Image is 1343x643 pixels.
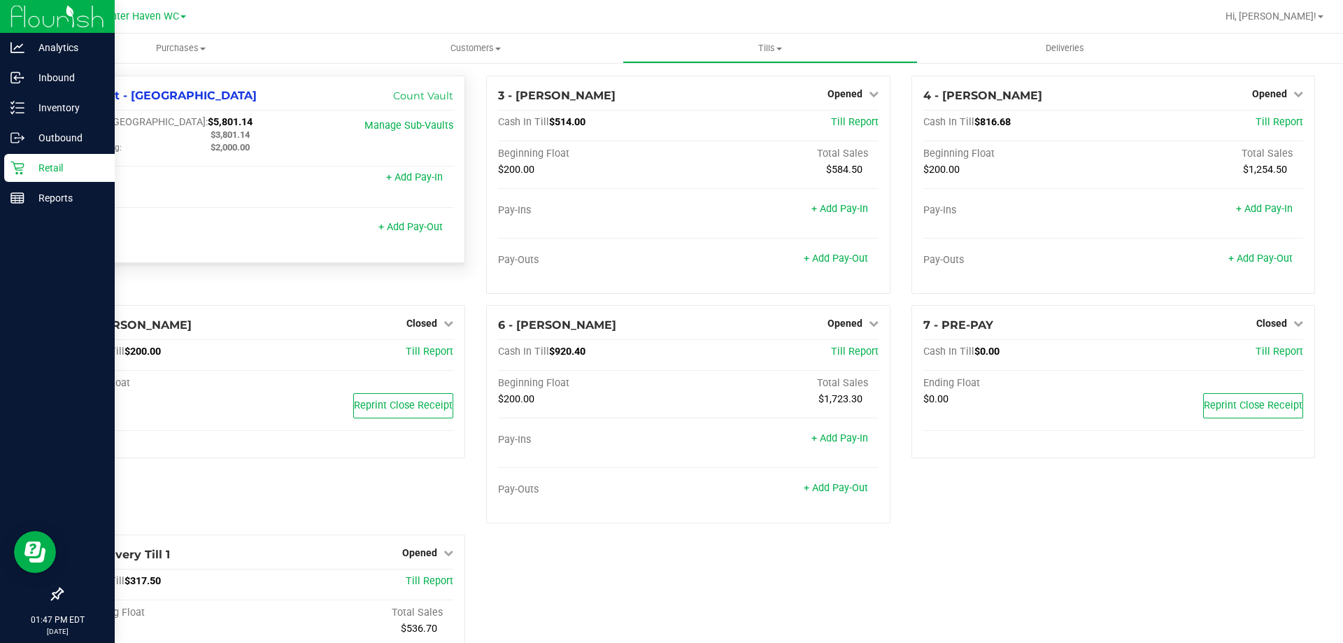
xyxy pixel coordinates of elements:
[406,318,437,329] span: Closed
[10,41,24,55] inline-svg: Analytics
[923,393,948,405] span: $0.00
[208,116,253,128] span: $5,801.14
[125,575,161,587] span: $317.50
[1204,400,1302,411] span: Reprint Close Receipt
[1228,253,1293,264] a: + Add Pay-Out
[34,34,328,63] a: Purchases
[811,203,868,215] a: + Add Pay-In
[73,173,264,185] div: Pay-Ins
[73,548,170,561] span: 8 - Delivery Till 1
[6,614,108,626] p: 01:47 PM EDT
[804,482,868,494] a: + Add Pay-Out
[549,346,585,358] span: $920.40
[826,164,862,176] span: $584.50
[1225,10,1316,22] span: Hi, [PERSON_NAME]!
[10,131,24,145] inline-svg: Outbound
[923,148,1114,160] div: Beginning Float
[73,318,192,332] span: 5 - [PERSON_NAME]
[24,69,108,86] p: Inbound
[923,204,1114,217] div: Pay-Ins
[804,253,868,264] a: + Add Pay-Out
[364,120,453,132] a: Manage Sub-Vaults
[14,531,56,573] iframe: Resource center
[406,575,453,587] a: Till Report
[1236,203,1293,215] a: + Add Pay-In
[73,222,264,235] div: Pay-Outs
[1027,42,1103,55] span: Deliveries
[1113,148,1303,160] div: Total Sales
[923,116,974,128] span: Cash In Till
[73,116,208,128] span: Cash In [GEOGRAPHIC_DATA]:
[498,483,688,496] div: Pay-Outs
[818,393,862,405] span: $1,723.30
[974,346,1000,358] span: $0.00
[623,42,916,55] span: Tills
[811,432,868,444] a: + Add Pay-In
[329,42,622,55] span: Customers
[1256,318,1287,329] span: Closed
[1252,88,1287,99] span: Opened
[211,142,250,153] span: $2,000.00
[406,346,453,358] a: Till Report
[34,42,328,55] span: Purchases
[498,254,688,267] div: Pay-Outs
[498,148,688,160] div: Beginning Float
[549,116,585,128] span: $514.00
[923,89,1042,102] span: 4 - [PERSON_NAME]
[1203,393,1303,418] button: Reprint Close Receipt
[974,116,1011,128] span: $816.68
[923,346,974,358] span: Cash In Till
[24,190,108,206] p: Reports
[10,71,24,85] inline-svg: Inbound
[354,400,453,411] span: Reprint Close Receipt
[73,607,264,619] div: Beginning Float
[24,129,108,146] p: Outbound
[498,116,549,128] span: Cash In Till
[73,89,257,102] span: 1 - Vault - [GEOGRAPHIC_DATA]
[10,161,24,175] inline-svg: Retail
[264,607,454,619] div: Total Sales
[688,377,879,390] div: Total Sales
[498,89,616,102] span: 3 - [PERSON_NAME]
[827,88,862,99] span: Opened
[831,346,879,358] a: Till Report
[1256,346,1303,358] a: Till Report
[24,99,108,116] p: Inventory
[498,377,688,390] div: Beginning Float
[328,34,623,63] a: Customers
[6,626,108,637] p: [DATE]
[402,547,437,558] span: Opened
[831,116,879,128] a: Till Report
[498,318,616,332] span: 6 - [PERSON_NAME]
[1256,116,1303,128] span: Till Report
[498,434,688,446] div: Pay-Ins
[24,160,108,176] p: Retail
[498,346,549,358] span: Cash In Till
[386,171,443,183] a: + Add Pay-In
[923,254,1114,267] div: Pay-Outs
[498,393,534,405] span: $200.00
[10,101,24,115] inline-svg: Inventory
[401,623,437,635] span: $536.70
[10,191,24,205] inline-svg: Reports
[623,34,917,63] a: Tills
[378,221,443,233] a: + Add Pay-Out
[393,90,453,102] a: Count Vault
[918,34,1212,63] a: Deliveries
[353,393,453,418] button: Reprint Close Receipt
[73,377,264,390] div: Ending Float
[498,204,688,217] div: Pay-Ins
[923,164,960,176] span: $200.00
[827,318,862,329] span: Opened
[24,39,108,56] p: Analytics
[923,318,993,332] span: 7 - PRE-PAY
[923,377,1114,390] div: Ending Float
[99,10,179,22] span: Winter Haven WC
[125,346,161,358] span: $200.00
[688,148,879,160] div: Total Sales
